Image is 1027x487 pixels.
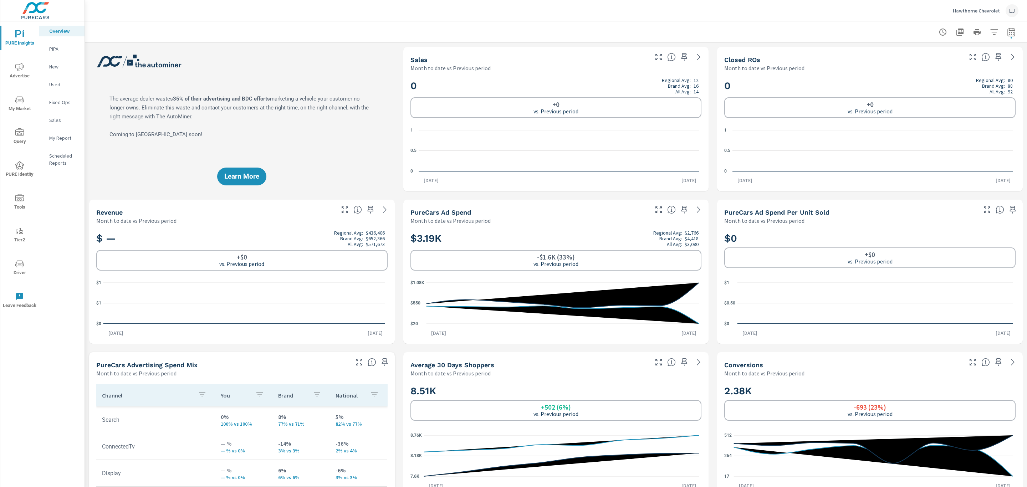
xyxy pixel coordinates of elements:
[224,173,259,180] span: Learn More
[1007,204,1018,215] span: Save this to your personalized report
[410,169,413,174] text: 0
[724,77,1016,94] h2: 0
[336,392,364,399] p: National
[49,81,79,88] p: Used
[410,56,428,63] h5: Sales
[221,448,267,453] p: — % vs 0%
[96,411,215,429] td: Search
[340,236,363,241] p: Brand Avg:
[668,83,691,89] p: Brand Avg:
[724,474,729,479] text: 17
[533,261,578,267] p: vs. Previous period
[336,439,382,448] p: -36%
[379,204,390,215] a: See more details in report
[410,361,494,369] h5: Average 30 Days Shoppers
[410,453,422,458] text: 8.18K
[237,253,247,261] h6: +$0
[724,148,730,153] text: 0.5
[848,108,893,114] p: vs. Previous period
[724,453,732,458] text: 264
[410,216,491,225] p: Month to date vs Previous period
[39,150,85,168] div: Scheduled Reports
[2,96,37,113] span: My Market
[410,230,702,247] h2: $3.19K
[991,177,1016,184] p: [DATE]
[724,232,1016,245] h2: $0
[39,97,85,108] div: Fixed Ops
[981,358,990,366] span: The number of dealer-specified goals completed by a visitor. [Source: This data is provided by th...
[2,260,37,277] span: Driver
[278,448,324,453] p: 3% vs 3%
[1004,25,1018,39] button: Select Date Range
[2,292,37,310] span: Leave Feedback
[848,411,893,417] p: vs. Previous period
[993,357,1004,368] span: Save this to your personalized report
[552,101,560,108] h6: +0
[96,280,101,285] text: $1
[953,7,1000,14] p: Hawthorne Chevrolet
[410,280,424,285] text: $1.08K
[419,177,444,184] p: [DATE]
[103,329,128,337] p: [DATE]
[353,357,365,368] button: Make Fullscreen
[410,369,491,378] p: Month to date vs Previous period
[653,204,664,215] button: Make Fullscreen
[278,421,324,427] p: 77% vs 71%
[679,51,690,63] span: Save this to your personalized report
[49,63,79,70] p: New
[49,27,79,35] p: Overview
[334,230,363,236] p: Regional Avg:
[96,464,215,482] td: Display
[410,148,417,153] text: 0.5
[693,51,704,63] a: See more details in report
[724,321,729,326] text: $0
[221,412,267,421] p: 0%
[96,361,198,369] h5: PureCars Advertising Spend Mix
[410,321,418,326] text: $20
[967,357,979,368] button: Make Fullscreen
[724,369,804,378] p: Month to date vs Previous period
[336,412,382,421] p: 5%
[39,61,85,72] div: New
[2,227,37,244] span: Tier2
[353,205,362,214] span: Total sales revenue over the selected date range. [Source: This data is sourced from the dealer’s...
[981,204,993,215] button: Make Fullscreen
[724,209,829,216] h5: PureCars Ad Spend Per Unit Sold
[102,392,192,399] p: Channel
[685,241,699,247] p: $3,080
[667,53,676,61] span: Number of vehicles sold by the dealership over the selected date range. [Source: This data is sou...
[848,258,893,265] p: vs. Previous period
[39,79,85,90] div: Used
[533,108,578,114] p: vs. Previous period
[221,466,267,475] p: — %
[653,51,664,63] button: Make Fullscreen
[368,358,376,366] span: This table looks at how you compare to the amount of budget you spend per channel as opposed to y...
[336,475,382,480] p: 3% vs 3%
[49,99,79,106] p: Fixed Ops
[676,177,701,184] p: [DATE]
[39,43,85,54] div: PIPA
[379,357,390,368] span: Save this to your personalized report
[724,280,729,285] text: $1
[49,117,79,124] p: Sales
[533,411,578,417] p: vs. Previous period
[278,392,307,399] p: Brand
[49,152,79,166] p: Scheduled Reports
[219,261,264,267] p: vs. Previous period
[967,51,979,63] button: Make Fullscreen
[410,474,419,479] text: 7.6K
[541,404,571,411] h6: +502 (6%)
[694,83,699,89] p: 16
[724,361,763,369] h5: Conversions
[339,204,351,215] button: Make Fullscreen
[867,101,874,108] h6: +0
[724,169,727,174] text: 0
[694,89,699,94] p: 14
[0,21,39,317] div: nav menu
[278,412,324,421] p: 8%
[982,83,1005,89] p: Brand Avg:
[221,421,267,427] p: 100% vs 100%
[537,253,575,261] h6: -$1.6K (33%)
[693,204,704,215] a: See more details in report
[2,128,37,146] span: Query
